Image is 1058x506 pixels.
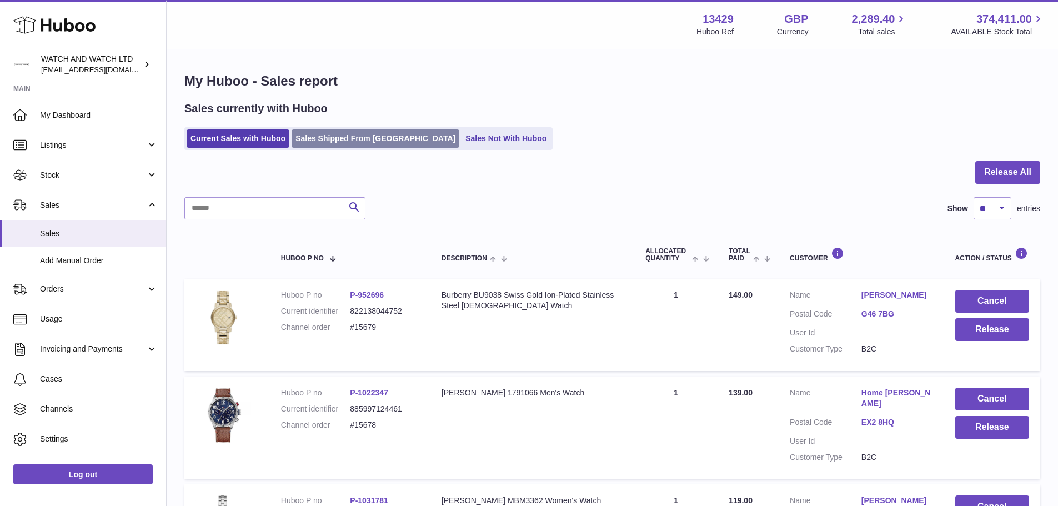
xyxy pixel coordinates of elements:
[350,306,419,317] dd: 822138044752
[861,344,933,354] dd: B2C
[955,290,1029,313] button: Cancel
[292,129,459,148] a: Sales Shipped From [GEOGRAPHIC_DATA]
[13,56,30,73] img: internalAdmin-13429@internal.huboo.com
[40,228,158,239] span: Sales
[951,12,1045,37] a: 374,411.00 AVAILABLE Stock Total
[784,12,808,27] strong: GBP
[861,417,933,428] a: EX2 8HQ
[281,290,350,300] dt: Huboo P no
[858,27,907,37] span: Total sales
[975,161,1040,184] button: Release All
[462,129,550,148] a: Sales Not With Huboo
[729,248,750,262] span: Total paid
[790,290,861,303] dt: Name
[955,247,1029,262] div: Action / Status
[645,248,689,262] span: ALLOCATED Quantity
[281,495,350,506] dt: Huboo P no
[951,27,1045,37] span: AVAILABLE Stock Total
[40,344,146,354] span: Invoicing and Payments
[729,388,753,397] span: 139.00
[442,388,623,398] div: [PERSON_NAME] 1791066 Men's Watch
[634,377,718,479] td: 1
[790,417,861,430] dt: Postal Code
[350,496,388,505] a: P-1031781
[442,255,487,262] span: Description
[281,255,324,262] span: Huboo P no
[442,290,623,311] div: Burberry BU9038 Swiss Gold Ion-Plated Stainless Steel [DEMOGRAPHIC_DATA] Watch
[947,203,968,214] label: Show
[703,12,734,27] strong: 13429
[790,328,861,338] dt: User Id
[281,322,350,333] dt: Channel order
[40,140,146,151] span: Listings
[184,72,1040,90] h1: My Huboo - Sales report
[41,65,163,74] span: [EMAIL_ADDRESS][DOMAIN_NAME]
[790,436,861,447] dt: User Id
[861,290,933,300] a: [PERSON_NAME]
[861,309,933,319] a: G46 7BG
[41,54,141,75] div: WATCH AND WATCH LTD
[40,170,146,181] span: Stock
[634,279,718,371] td: 1
[790,388,861,412] dt: Name
[955,416,1029,439] button: Release
[350,322,419,333] dd: #15679
[350,388,388,397] a: P-1022347
[187,129,289,148] a: Current Sales with Huboo
[195,290,251,345] img: 134291709375516.jpg
[184,101,328,116] h2: Sales currently with Huboo
[852,12,895,27] span: 2,289.40
[40,110,158,121] span: My Dashboard
[790,452,861,463] dt: Customer Type
[696,27,734,37] div: Huboo Ref
[40,284,146,294] span: Orders
[790,309,861,322] dt: Postal Code
[281,306,350,317] dt: Current identifier
[777,27,809,37] div: Currency
[790,247,933,262] div: Customer
[40,434,158,444] span: Settings
[790,344,861,354] dt: Customer Type
[861,452,933,463] dd: B2C
[281,388,350,398] dt: Huboo P no
[729,496,753,505] span: 119.00
[350,404,419,414] dd: 885997124461
[861,388,933,409] a: Home [PERSON_NAME]
[40,374,158,384] span: Cases
[195,388,251,443] img: 1732797405.jpg
[13,464,153,484] a: Log out
[442,495,623,506] div: [PERSON_NAME] MBM3362 Women's Watch
[861,495,933,506] a: [PERSON_NAME]
[281,420,350,430] dt: Channel order
[40,404,158,414] span: Channels
[1017,203,1040,214] span: entries
[852,12,908,37] a: 2,289.40 Total sales
[281,404,350,414] dt: Current identifier
[955,388,1029,410] button: Cancel
[40,314,158,324] span: Usage
[350,420,419,430] dd: #15678
[40,255,158,266] span: Add Manual Order
[350,290,384,299] a: P-952696
[976,12,1032,27] span: 374,411.00
[955,318,1029,341] button: Release
[40,200,146,211] span: Sales
[729,290,753,299] span: 149.00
